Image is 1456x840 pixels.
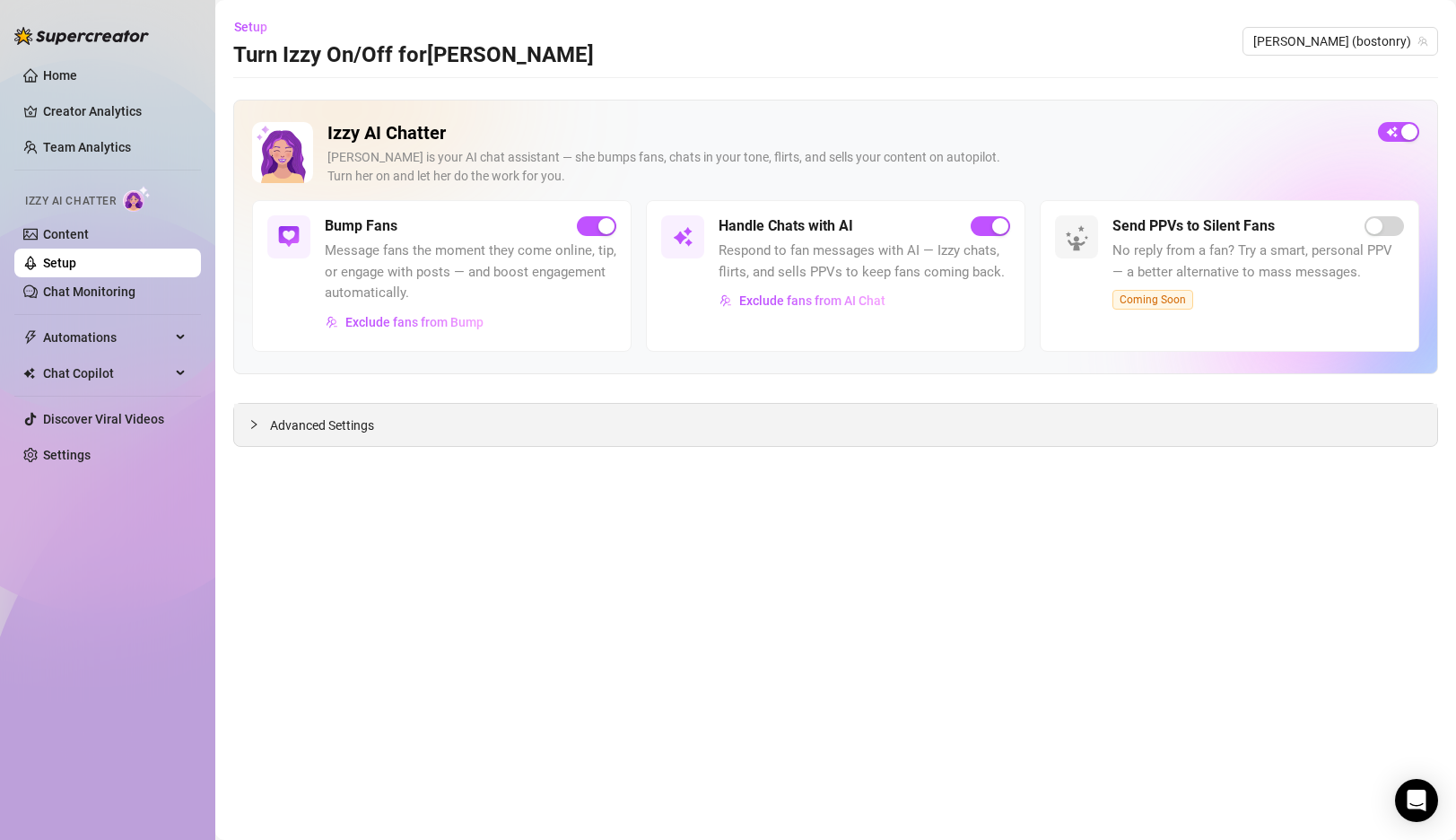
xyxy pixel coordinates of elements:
img: svg%3e [672,226,693,248]
span: Exclude fans from Bump [345,315,484,329]
a: Home [43,68,77,83]
h5: Bump Fans [325,215,397,237]
span: Coming Soon [1112,290,1193,310]
span: Ryan (bostonry) [1253,28,1427,55]
div: collapsed [248,415,270,434]
a: Setup [43,256,76,270]
span: Setup [234,20,267,34]
span: Automations [43,323,170,352]
span: Izzy AI Chatter [25,193,116,210]
img: svg%3e [278,226,300,248]
a: Discover Viral Videos [43,412,164,426]
img: logo-BBDzfeDw.svg [14,27,149,45]
a: Chat Monitoring [43,284,135,299]
img: AI Chatter [123,186,151,212]
button: Exclude fans from AI Chat [719,286,886,315]
img: svg%3e [719,294,732,307]
a: Creator Analytics [43,97,187,126]
div: Open Intercom Messenger [1395,779,1438,822]
span: Message fans the moment they come online, tip, or engage with posts — and boost engagement automa... [325,241,616,304]
img: silent-fans-ppv-o-N6Mmdf.svg [1065,225,1094,254]
span: Exclude fans from AI Chat [739,293,885,308]
img: Chat Copilot [23,367,35,380]
img: svg%3e [326,316,338,328]
span: team [1417,36,1428,47]
span: Chat Copilot [43,359,170,388]
div: [PERSON_NAME] is your AI chat assistant — she bumps fans, chats in your tone, flirts, and sells y... [327,148,1364,186]
span: Respond to fan messages with AI — Izzy chats, flirts, and sells PPVs to keep fans coming back. [719,241,1010,283]
a: Team Analytics [43,140,131,154]
a: Content [43,227,89,241]
h2: Izzy AI Chatter [327,122,1364,144]
span: collapsed [248,419,259,430]
button: Setup [233,13,282,41]
button: Exclude fans from Bump [325,308,484,337]
h3: Turn Izzy On/Off for [PERSON_NAME] [233,41,594,70]
a: Settings [43,448,91,462]
h5: Handle Chats with AI [719,215,853,237]
span: thunderbolt [23,330,38,345]
h5: Send PPVs to Silent Fans [1112,215,1275,237]
span: Advanced Settings [270,416,374,435]
span: No reply from a fan? Try a smart, personal PPV — a better alternative to mass messages. [1112,241,1404,283]
img: Izzy AI Chatter [252,122,313,183]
